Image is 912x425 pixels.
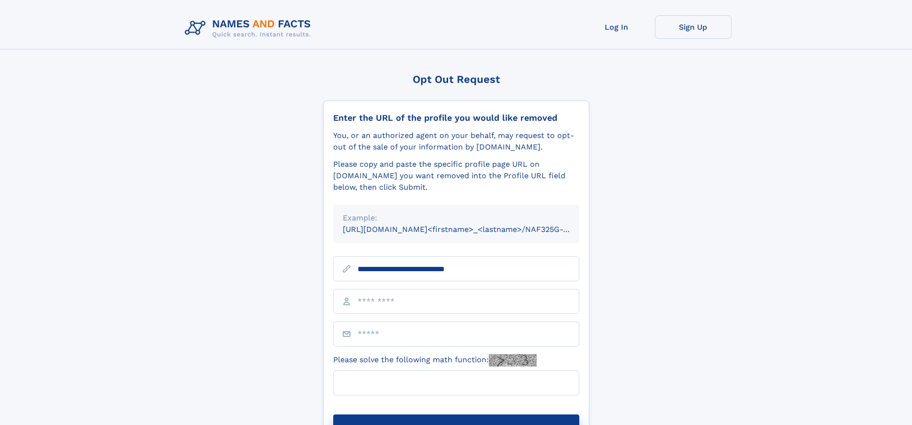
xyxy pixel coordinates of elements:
a: Sign Up [655,15,732,39]
div: Opt Out Request [323,73,589,85]
div: You, or an authorized agent on your behalf, may request to opt-out of the sale of your informatio... [333,130,579,153]
img: Logo Names and Facts [181,15,319,41]
div: Enter the URL of the profile you would like removed [333,113,579,123]
div: Example: [343,212,570,224]
div: Please copy and paste the specific profile page URL on [DOMAIN_NAME] you want removed into the Pr... [333,159,579,193]
small: [URL][DOMAIN_NAME]<firstname>_<lastname>/NAF325G-xxxxxxxx [343,225,597,234]
a: Log In [578,15,655,39]
label: Please solve the following math function: [333,354,537,367]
